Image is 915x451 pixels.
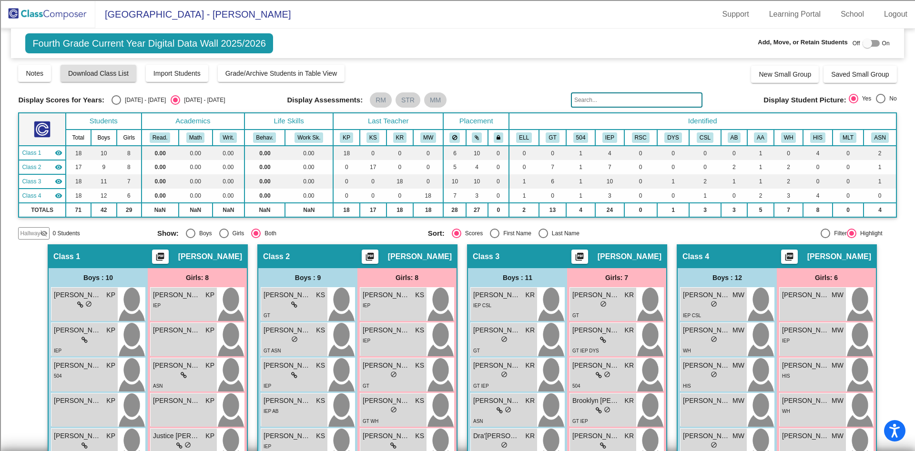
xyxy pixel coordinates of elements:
[150,132,171,143] button: Read.
[803,203,832,217] td: 8
[864,160,896,174] td: 1
[263,252,290,261] span: Class 2
[711,301,717,307] span: do_not_disturb_alt
[632,132,650,143] button: RSC
[333,189,360,203] td: 0
[91,160,117,174] td: 9
[595,189,624,203] td: 3
[683,290,731,300] span: [PERSON_NAME]
[66,146,91,160] td: 18
[285,203,333,217] td: NaN
[573,132,589,143] button: 504
[55,149,62,157] mat-icon: visibility
[833,146,864,160] td: 0
[566,189,595,203] td: 1
[213,160,245,174] td: 0.00
[91,189,117,203] td: 12
[539,189,566,203] td: 0
[220,132,237,143] button: Writ.
[664,132,681,143] button: DYS
[488,203,509,217] td: 0
[758,38,848,47] span: Add, Move, or Retain Students
[333,113,443,130] th: Last Teacher
[22,163,41,171] span: Class 2
[443,130,466,146] th: Keep away students
[466,130,488,146] th: Keep with students
[721,189,748,203] td: 0
[19,189,66,203] td: Matt Wofford - No Class Name
[574,252,585,265] mat-icon: picture_as_pdf
[121,96,166,104] div: [DATE] - [DATE]
[833,174,864,189] td: 0
[803,130,832,146] th: Hispanic
[179,146,213,160] td: 0.00
[499,229,531,238] div: First Name
[19,160,66,174] td: Kathy Suel - No Class Name
[213,146,245,160] td: 0.00
[146,65,208,82] button: Import Students
[142,160,179,174] td: 0.00
[689,146,721,160] td: 0
[539,174,566,189] td: 6
[751,66,819,83] button: New Small Group
[68,70,129,77] span: Download Class List
[468,268,567,287] div: Boys : 11
[572,313,579,318] span: GT
[157,229,179,238] span: Show:
[22,177,41,186] span: Class 3
[697,132,713,143] button: CSL
[285,160,333,174] td: 0.00
[152,250,169,264] button: Print Students Details
[112,95,225,105] mat-radio-group: Select an option
[782,290,830,300] span: [PERSON_NAME]
[213,174,245,189] td: 0.00
[244,113,333,130] th: Life Skills
[509,189,539,203] td: 1
[393,132,407,143] button: KR
[546,132,559,143] button: GT
[473,290,521,300] span: [PERSON_NAME]
[205,290,214,300] span: KP
[333,146,360,160] td: 18
[509,174,539,189] td: 1
[443,146,466,160] td: 6
[225,70,337,77] span: Grade/Archive Students in Table View
[55,163,62,171] mat-icon: visibility
[657,174,690,189] td: 1
[244,174,285,189] td: 0.00
[66,113,142,130] th: Students
[420,132,436,143] button: MW
[509,146,539,160] td: 0
[777,268,876,287] div: Girls: 6
[833,189,864,203] td: 0
[783,252,795,265] mat-icon: picture_as_pdf
[885,94,896,103] div: No
[807,252,871,261] span: [PERSON_NAME]
[333,174,360,189] td: 0
[22,191,41,200] span: Class 4
[443,189,466,203] td: 7
[19,203,66,217] td: TOTALS
[595,130,624,146] th: Individualized Education Plan
[853,39,860,48] span: Off
[488,174,509,189] td: 0
[882,39,890,48] span: On
[781,132,796,143] button: WH
[253,132,276,143] button: Behav.
[754,132,767,143] button: AA
[566,130,595,146] th: 504 Plan
[473,303,491,308] span: IEP CSL
[466,189,488,203] td: 3
[142,174,179,189] td: 0.00
[864,174,896,189] td: 1
[689,160,721,174] td: 0
[218,65,345,82] button: Grade/Archive Students in Table View
[396,92,420,108] mat-chip: STR
[657,203,690,217] td: 1
[488,160,509,174] td: 0
[747,189,774,203] td: 2
[148,268,247,287] div: Girls: 8
[333,160,360,174] td: 0
[179,174,213,189] td: 0.00
[595,146,624,160] td: 4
